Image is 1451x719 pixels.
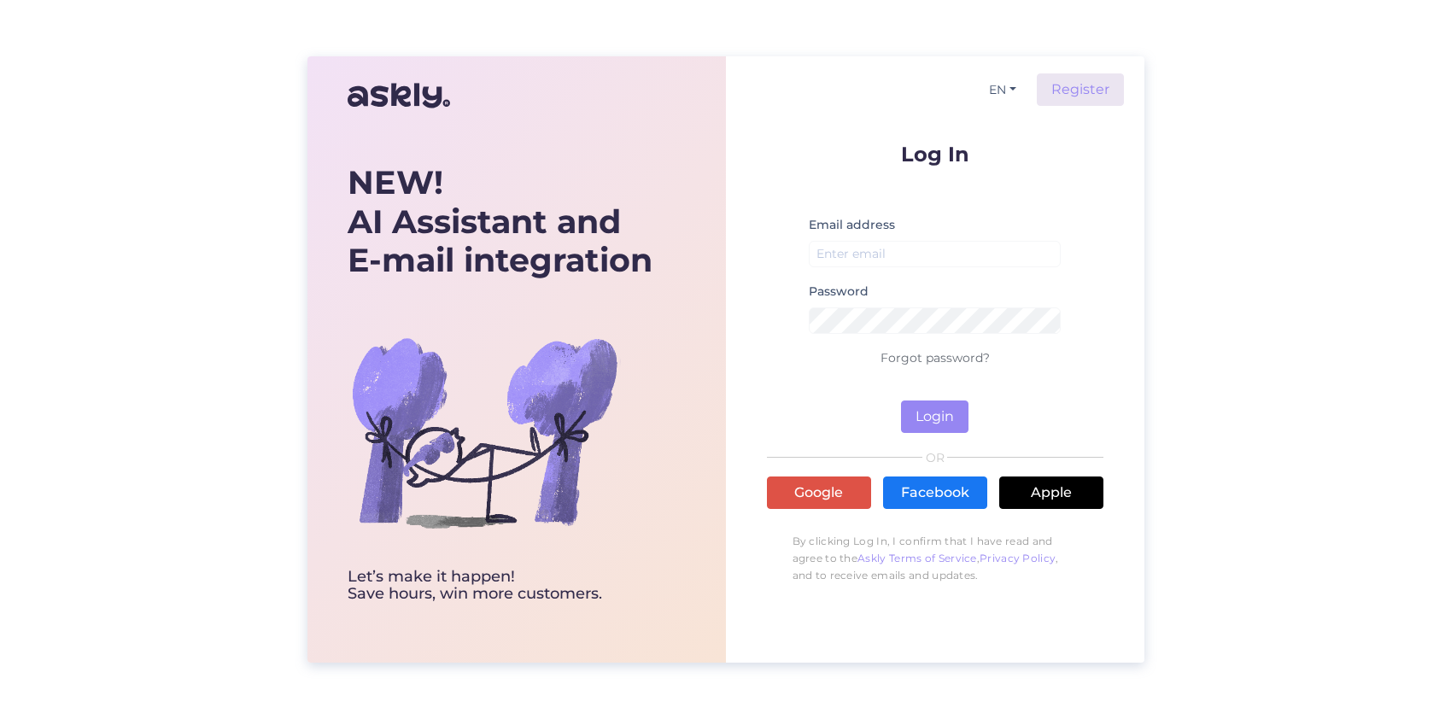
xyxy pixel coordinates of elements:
[809,283,869,301] label: Password
[348,295,621,569] img: bg-askly
[901,400,968,433] button: Login
[767,476,871,509] a: Google
[767,524,1103,593] p: By clicking Log In, I confirm that I have read and agree to the , , and to receive emails and upd...
[982,78,1023,102] button: EN
[883,476,987,509] a: Facebook
[348,569,652,603] div: Let’s make it happen! Save hours, win more customers.
[881,350,990,365] a: Forgot password?
[348,75,450,116] img: Askly
[809,241,1062,267] input: Enter email
[809,216,895,234] label: Email address
[857,552,977,564] a: Askly Terms of Service
[767,143,1103,165] p: Log In
[348,163,652,280] div: AI Assistant and E-mail integration
[999,476,1103,509] a: Apple
[348,162,443,202] b: NEW!
[980,552,1056,564] a: Privacy Policy
[1037,73,1124,106] a: Register
[922,452,947,464] span: OR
